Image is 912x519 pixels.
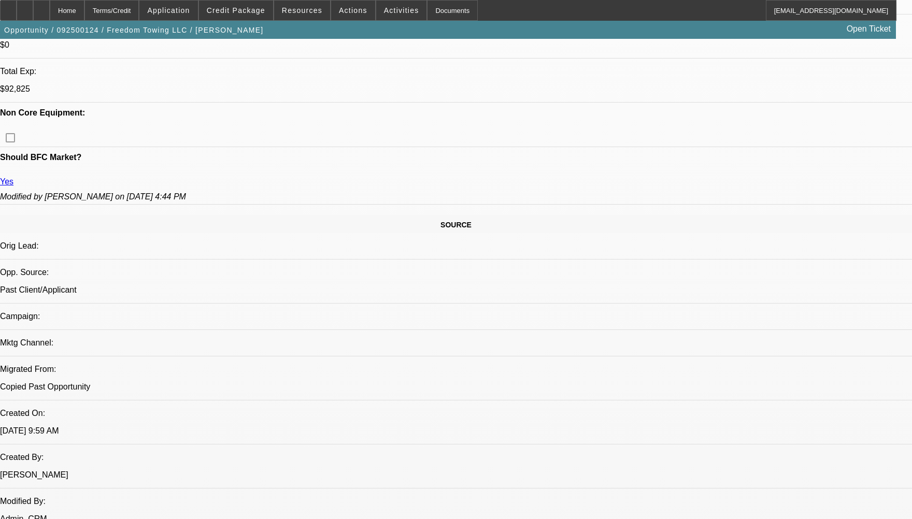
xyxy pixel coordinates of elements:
[199,1,273,20] button: Credit Package
[384,6,419,15] span: Activities
[147,6,190,15] span: Application
[376,1,427,20] button: Activities
[274,1,330,20] button: Resources
[843,20,895,38] a: Open Ticket
[4,26,263,34] span: Opportunity / 092500124 / Freedom Towing LLC / [PERSON_NAME]
[339,6,367,15] span: Actions
[331,1,375,20] button: Actions
[282,6,322,15] span: Resources
[139,1,197,20] button: Application
[440,221,472,229] span: SOURCE
[207,6,265,15] span: Credit Package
